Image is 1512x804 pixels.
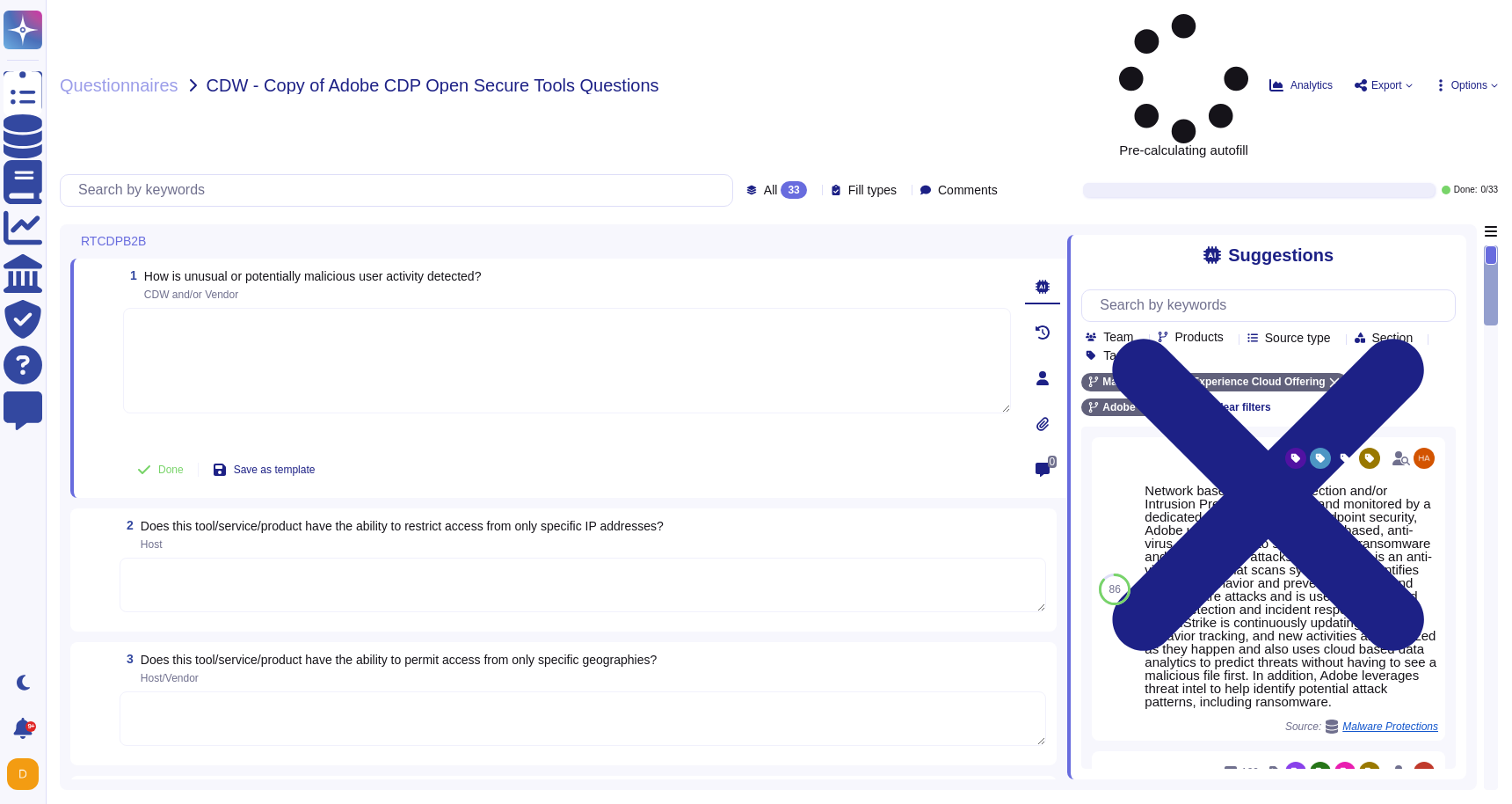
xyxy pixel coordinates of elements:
[25,721,36,732] div: 9+
[120,653,134,665] span: 3
[1048,456,1058,468] span: 0
[1454,186,1478,194] span: Done:
[1119,14,1248,157] span: Pre-calculating autofill
[141,672,199,684] span: Host/Vendor
[1290,80,1333,91] span: Analytics
[781,181,806,199] div: 33
[848,184,897,196] span: Fill types
[764,184,778,196] span: All
[69,175,732,206] input: Search by keywords
[1414,448,1435,469] img: user
[7,758,39,790] img: user
[199,452,330,487] button: Save as template
[1481,186,1498,194] span: 0 / 33
[1241,767,1259,778] span: 109
[207,77,659,94] span: CDW - Copy of Adobe CDP Open Secure Tools Questions
[60,77,178,94] span: Questionnaires
[141,538,163,551] span: Host
[938,184,998,196] span: Comments
[234,464,316,475] span: Save as template
[141,653,658,667] span: Does this tool/service/product have the ability to permit access from only specific geographies?
[144,289,238,301] span: CDW and/or Vendor
[123,452,198,487] button: Done
[123,269,137,281] span: 1
[1451,80,1487,91] span: Options
[1091,290,1455,321] input: Search by keywords
[1371,80,1402,91] span: Export
[144,269,482,283] span: How is unusual or potentially malicious user activity detected?
[1269,78,1333,92] button: Analytics
[158,464,184,475] span: Done
[4,755,51,793] button: user
[120,519,134,531] span: 2
[81,235,146,247] span: RTCDPB2B
[1414,762,1435,783] img: user
[1109,584,1121,595] span: 86
[141,519,664,533] span: Does this tool/service/product have the ability to restrict access from only specific IP addresses?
